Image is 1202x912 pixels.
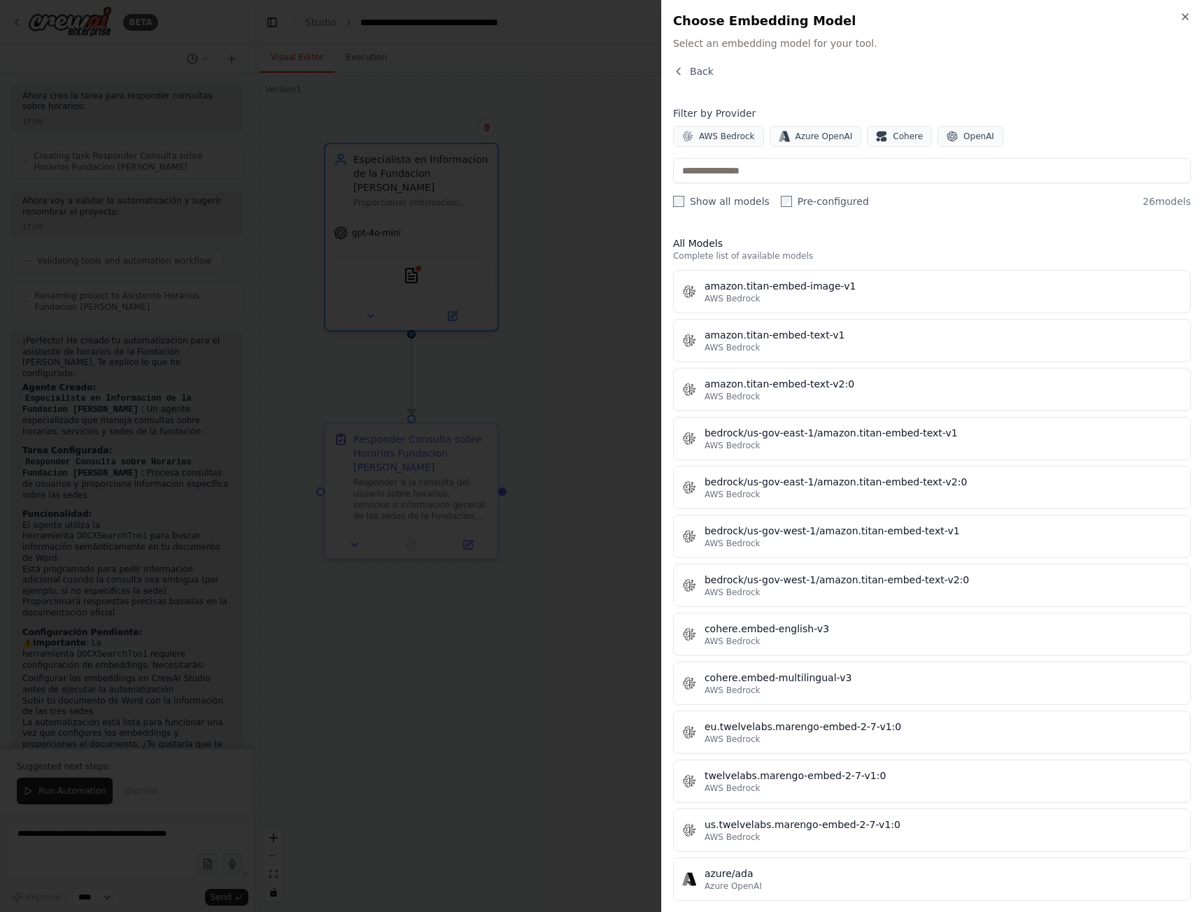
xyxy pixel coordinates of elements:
div: amazon.titan-embed-text-v2:0 [705,377,1182,391]
button: azure/adaAzure OpenAI [673,857,1191,901]
input: Show all models [673,196,684,207]
div: bedrock/us-gov-west-1/amazon.titan-embed-text-v2:0 [705,573,1182,587]
button: twelvelabs.marengo-embed-2-7-v1:0AWS Bedrock [673,760,1191,803]
button: Back [673,64,714,78]
button: bedrock/us-gov-east-1/amazon.titan-embed-text-v2:0AWS Bedrock [673,466,1191,509]
button: us.twelvelabs.marengo-embed-2-7-v1:0AWS Bedrock [673,808,1191,852]
button: amazon.titan-embed-text-v2:0AWS Bedrock [673,368,1191,411]
span: AWS Bedrock [705,636,761,647]
div: cohere.embed-multilingual-v3 [705,671,1182,685]
span: Azure OpenAI [705,881,762,892]
span: AWS Bedrock [705,489,761,500]
div: amazon.titan-embed-image-v1 [705,279,1182,293]
span: AWS Bedrock [705,685,761,696]
span: AWS Bedrock [705,342,761,353]
h4: Filter by Provider [673,106,1191,120]
button: Cohere [867,126,932,147]
div: us.twelvelabs.marengo-embed-2-7-v1:0 [705,818,1182,832]
button: cohere.embed-english-v3AWS Bedrock [673,613,1191,656]
span: Back [690,64,714,78]
button: bedrock/us-gov-east-1/amazon.titan-embed-text-v1AWS Bedrock [673,417,1191,460]
button: bedrock/us-gov-west-1/amazon.titan-embed-text-v1AWS Bedrock [673,515,1191,558]
button: OpenAI [938,126,1003,147]
span: AWS Bedrock [705,832,761,843]
div: twelvelabs.marengo-embed-2-7-v1:0 [705,769,1182,783]
span: OpenAI [963,131,994,142]
div: eu.twelvelabs.marengo-embed-2-7-v1:0 [705,720,1182,734]
span: AWS Bedrock [705,538,761,549]
span: 26 models [1143,194,1191,208]
button: cohere.embed-multilingual-v3AWS Bedrock [673,662,1191,705]
div: amazon.titan-embed-text-v1 [705,328,1182,342]
span: AWS Bedrock [699,131,755,142]
span: AWS Bedrock [705,783,761,794]
button: Azure OpenAI [770,126,862,147]
span: AWS Bedrock [705,440,761,451]
input: Pre-configured [781,196,792,207]
button: amazon.titan-embed-image-v1AWS Bedrock [673,270,1191,313]
p: Complete list of available models [673,250,1191,262]
span: AWS Bedrock [705,587,761,598]
label: Pre-configured [781,194,869,208]
span: AWS Bedrock [705,293,761,304]
label: Show all models [673,194,770,208]
span: AWS Bedrock [705,734,761,745]
div: bedrock/us-gov-east-1/amazon.titan-embed-text-v1 [705,426,1182,440]
button: bedrock/us-gov-west-1/amazon.titan-embed-text-v2:0AWS Bedrock [673,564,1191,607]
span: Azure OpenAI [796,131,853,142]
div: azure/ada [705,867,1182,881]
h2: Choose Embedding Model [673,11,1191,31]
div: bedrock/us-gov-west-1/amazon.titan-embed-text-v1 [705,524,1182,538]
span: Cohere [893,131,923,142]
button: AWS Bedrock [673,126,764,147]
h3: All Models [673,236,1191,250]
div: bedrock/us-gov-east-1/amazon.titan-embed-text-v2:0 [705,475,1182,489]
button: amazon.titan-embed-text-v1AWS Bedrock [673,319,1191,362]
button: eu.twelvelabs.marengo-embed-2-7-v1:0AWS Bedrock [673,711,1191,754]
div: cohere.embed-english-v3 [705,622,1182,636]
span: AWS Bedrock [705,391,761,402]
span: Select an embedding model for your tool. [673,36,1191,50]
